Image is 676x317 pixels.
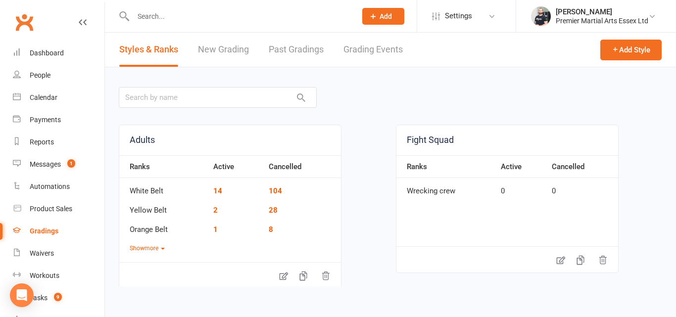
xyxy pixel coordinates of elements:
[396,155,496,178] th: Ranks
[269,186,282,195] a: 104
[13,153,104,176] a: Messages 1
[30,93,57,101] div: Calendar
[30,116,61,124] div: Payments
[13,287,104,309] a: Tasks 9
[119,125,341,155] a: Adults
[30,138,54,146] div: Reports
[213,186,222,195] a: 14
[213,206,218,215] a: 2
[30,227,58,235] div: Gradings
[13,87,104,109] a: Calendar
[556,7,648,16] div: [PERSON_NAME]
[30,249,54,257] div: Waivers
[119,155,208,178] th: Ranks
[67,159,75,168] span: 1
[13,109,104,131] a: Payments
[547,178,618,197] td: 0
[264,155,341,178] th: Cancelled
[119,197,208,217] td: Yellow Belt
[30,272,59,279] div: Workouts
[54,293,62,301] span: 9
[12,10,37,35] a: Clubworx
[30,49,64,57] div: Dashboard
[380,12,392,20] span: Add
[10,283,34,307] div: Open Intercom Messenger
[396,125,618,155] a: Fight Squad
[30,160,61,168] div: Messages
[30,182,70,190] div: Automations
[13,64,104,87] a: People
[547,155,618,178] th: Cancelled
[13,42,104,64] a: Dashboard
[119,87,317,108] input: Search by name
[30,205,72,213] div: Product Sales
[343,33,403,67] a: Grading Events
[119,33,178,67] a: Styles & Ranks
[13,198,104,220] a: Product Sales
[269,206,278,215] a: 28
[119,178,208,197] td: White Belt
[531,6,551,26] img: thumb_image1616261423.png
[13,131,104,153] a: Reports
[198,33,249,67] a: New Grading
[396,178,496,197] td: Wrecking crew
[362,8,404,25] button: Add
[13,220,104,242] a: Gradings
[269,225,273,234] a: 8
[269,33,324,67] a: Past Gradings
[496,178,547,197] td: 0
[13,242,104,265] a: Waivers
[445,5,472,27] span: Settings
[119,217,208,236] td: Orange Belt
[30,71,50,79] div: People
[496,155,547,178] th: Active
[13,265,104,287] a: Workouts
[130,244,165,253] button: Showmore
[208,155,264,178] th: Active
[556,16,648,25] div: Premier Martial Arts Essex Ltd
[213,225,218,234] a: 1
[600,40,662,60] button: Add Style
[30,294,48,302] div: Tasks
[130,9,349,23] input: Search...
[13,176,104,198] a: Automations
